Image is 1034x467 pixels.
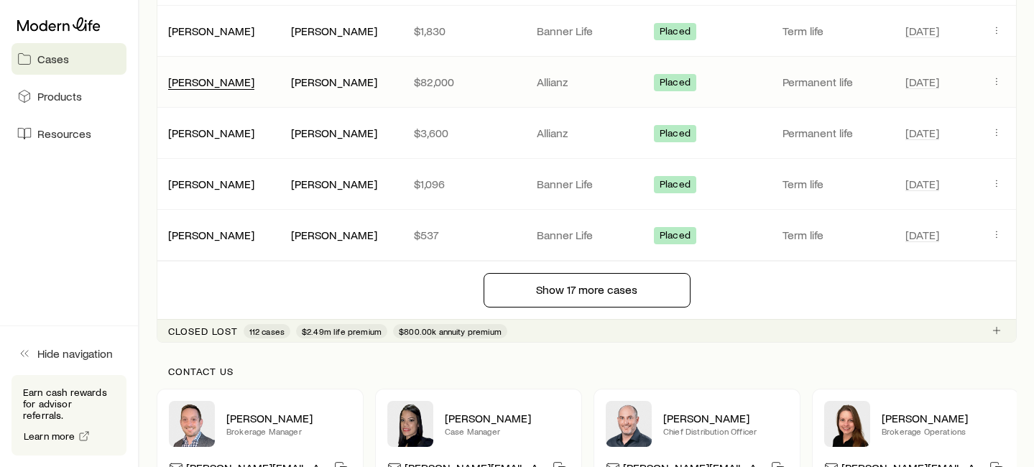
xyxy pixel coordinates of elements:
p: Term life [783,177,882,191]
p: Earn cash rewards for advisor referrals. [23,387,115,421]
p: Permanent life [783,126,882,140]
span: Products [37,89,82,103]
span: [DATE] [905,177,939,191]
div: [PERSON_NAME] [168,24,254,39]
p: [PERSON_NAME] [445,411,570,425]
p: Term life [783,228,882,242]
span: Placed [660,76,691,91]
a: [PERSON_NAME] [168,24,254,37]
p: $1,096 [414,177,514,191]
div: [PERSON_NAME] [168,228,254,243]
img: Dan Pierson [606,401,652,447]
a: [PERSON_NAME] [168,75,254,88]
div: [PERSON_NAME] [168,177,254,192]
div: [PERSON_NAME] [291,75,377,90]
span: Hide navigation [37,346,113,361]
span: Cases [37,52,69,66]
p: [PERSON_NAME] [663,411,788,425]
span: [DATE] [905,228,939,242]
span: [DATE] [905,75,939,89]
div: [PERSON_NAME] [291,177,377,192]
p: $537 [414,228,514,242]
p: Banner Life [537,24,637,38]
p: Chief Distribution Officer [663,425,788,437]
p: Brokerage Operations [882,425,1007,437]
span: Placed [660,229,691,244]
p: Brokerage Manager [226,425,351,437]
span: 112 cases [249,325,285,337]
a: Resources [11,118,126,149]
div: [PERSON_NAME] [168,75,254,90]
img: Elana Hasten [387,401,433,447]
p: $1,830 [414,24,514,38]
span: Placed [660,127,691,142]
a: Products [11,80,126,112]
span: Placed [660,178,691,193]
span: Placed [660,25,691,40]
p: Allianz [537,126,637,140]
p: Banner Life [537,228,637,242]
img: Ellen Wall [824,401,870,447]
p: [PERSON_NAME] [226,411,351,425]
div: [PERSON_NAME] [291,228,377,243]
div: [PERSON_NAME] [291,126,377,141]
a: Cases [11,43,126,75]
img: Brandon Parry [169,401,215,447]
span: $800.00k annuity premium [399,325,502,337]
p: $82,000 [414,75,514,89]
div: Earn cash rewards for advisor referrals.Learn more [11,375,126,456]
span: [DATE] [905,24,939,38]
span: [DATE] [905,126,939,140]
p: Allianz [537,75,637,89]
span: Learn more [24,431,75,441]
button: Show 17 more cases [484,273,691,308]
p: Permanent life [783,75,882,89]
button: Hide navigation [11,338,126,369]
div: [PERSON_NAME] [291,24,377,39]
div: [PERSON_NAME] [168,126,254,141]
a: [PERSON_NAME] [168,126,254,139]
p: Term life [783,24,882,38]
a: [PERSON_NAME] [168,177,254,190]
p: Closed lost [168,325,238,337]
span: $2.49m life premium [302,325,382,337]
p: [PERSON_NAME] [882,411,1007,425]
p: Banner Life [537,177,637,191]
span: Resources [37,126,91,141]
p: Case Manager [445,425,570,437]
p: $3,600 [414,126,514,140]
p: Contact us [168,366,1005,377]
a: [PERSON_NAME] [168,228,254,241]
